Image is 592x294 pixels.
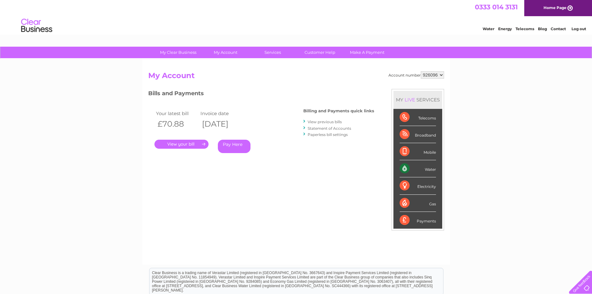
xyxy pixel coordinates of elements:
[538,26,547,31] a: Blog
[400,143,436,160] div: Mobile
[475,3,518,11] a: 0333 014 3131
[303,109,374,113] h4: Billing and Payments quick links
[154,118,199,130] th: £70.88
[154,109,199,118] td: Your latest bill
[342,47,393,58] a: Make A Payment
[200,47,251,58] a: My Account
[308,132,348,137] a: Paperless bill settings
[294,47,346,58] a: Customer Help
[148,71,444,83] h2: My Account
[403,97,416,103] div: LIVE
[400,126,436,143] div: Broadband
[218,140,250,153] a: Pay Here
[21,16,53,35] img: logo.png
[498,26,512,31] a: Energy
[400,109,436,126] div: Telecoms
[154,140,209,149] a: .
[308,119,342,124] a: View previous bills
[400,177,436,194] div: Electricity
[148,89,374,100] h3: Bills and Payments
[199,118,244,130] th: [DATE]
[400,212,436,229] div: Payments
[400,160,436,177] div: Water
[571,26,586,31] a: Log out
[388,71,444,79] div: Account number
[551,26,566,31] a: Contact
[393,91,442,109] div: MY SERVICES
[153,47,204,58] a: My Clear Business
[247,47,298,58] a: Services
[308,126,351,131] a: Statement of Accounts
[483,26,494,31] a: Water
[149,3,443,30] div: Clear Business is a trading name of Verastar Limited (registered in [GEOGRAPHIC_DATA] No. 3667643...
[400,195,436,212] div: Gas
[199,109,244,118] td: Invoice date
[516,26,534,31] a: Telecoms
